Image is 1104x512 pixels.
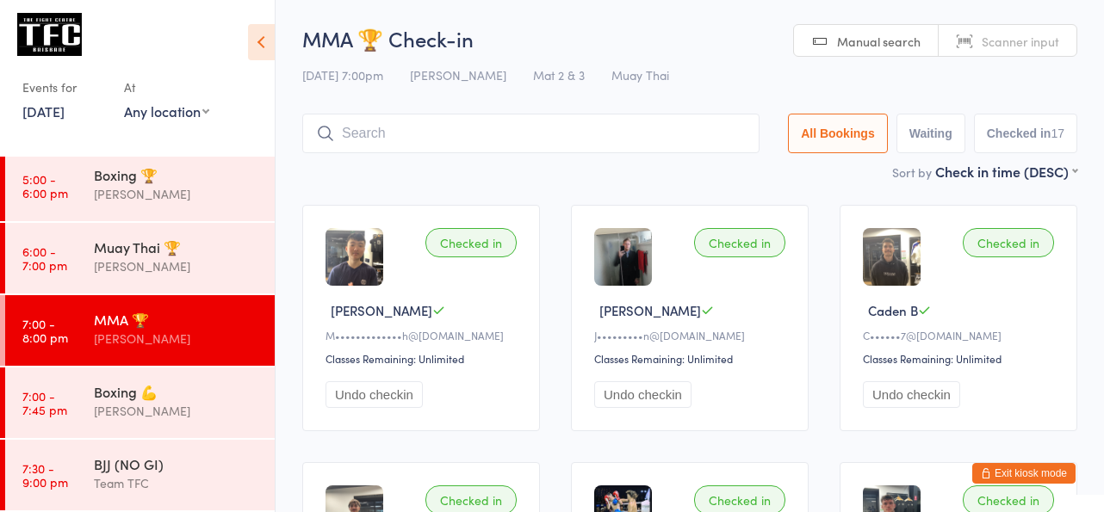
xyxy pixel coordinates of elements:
div: Events for [22,73,107,102]
a: 7:00 -8:00 pmMMA 🏆[PERSON_NAME] [5,295,275,366]
div: Checked in [963,228,1054,257]
img: image1746734321.png [863,228,921,286]
a: [DATE] [22,102,65,120]
div: [PERSON_NAME] [94,256,260,276]
a: 7:30 -9:00 pmBJJ (NO GI)Team TFC [5,440,275,510]
div: BJJ (NO GI) [94,454,260,473]
img: image1719807313.png [594,228,652,286]
div: Muay Thai 🏆 [94,237,260,256]
span: Mat 2 & 3 [533,66,585,83]
a: 5:00 -6:00 pmBoxing 🏆[PERSON_NAME] [5,151,275,221]
div: [PERSON_NAME] [94,401,260,421]
div: Any location [124,102,209,120]
time: 5:00 - 6:00 pm [22,172,68,200]
time: 7:30 - 9:00 pm [22,461,68,489]
h2: MMA 🏆 Check-in [302,24,1077,52]
label: Sort by [892,163,932,181]
button: All Bookings [788,114,888,153]
div: Boxing 🏆 [94,165,260,184]
div: J•••••••••n@[DOMAIN_NAME] [594,328,791,342]
div: M•••••••••••••h@[DOMAIN_NAME] [326,328,522,342]
div: [PERSON_NAME] [94,184,260,204]
div: At [124,73,209,102]
div: MMA 🏆 [94,310,260,329]
button: Undo checkin [863,381,960,408]
button: Waiting [896,114,965,153]
time: 6:00 - 7:00 pm [22,244,67,272]
div: Checked in [694,228,785,257]
div: Boxing 💪 [94,382,260,401]
input: Search [302,114,760,153]
div: Classes Remaining: Unlimited [863,351,1059,366]
div: Checked in [425,228,517,257]
button: Undo checkin [326,381,423,408]
time: 7:00 - 7:45 pm [22,389,67,416]
button: Undo checkin [594,381,692,408]
div: Classes Remaining: Unlimited [594,351,791,366]
span: Manual search [837,33,921,50]
img: The Fight Centre Brisbane [17,13,82,56]
button: Exit kiosk mode [972,463,1076,484]
span: [DATE] 7:00pm [302,66,383,83]
a: 7:00 -7:45 pmBoxing 💪[PERSON_NAME] [5,367,275,438]
time: 7:00 - 8:00 pm [22,317,68,344]
span: [PERSON_NAME] [410,66,506,83]
div: 17 [1051,126,1064,140]
span: [PERSON_NAME] [599,301,701,319]
a: 6:00 -7:00 pmMuay Thai 🏆[PERSON_NAME] [5,223,275,293]
span: Muay Thai [611,66,669,83]
img: image1724727461.png [326,228,383,286]
div: Check in time (DESC) [935,162,1077,181]
div: Classes Remaining: Unlimited [326,351,522,366]
span: Scanner input [982,33,1059,50]
div: [PERSON_NAME] [94,329,260,349]
span: Caden B [868,301,918,319]
span: [PERSON_NAME] [331,301,432,319]
button: Checked in17 [974,114,1077,153]
div: C••••••7@[DOMAIN_NAME] [863,328,1059,342]
div: Team TFC [94,473,260,493]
